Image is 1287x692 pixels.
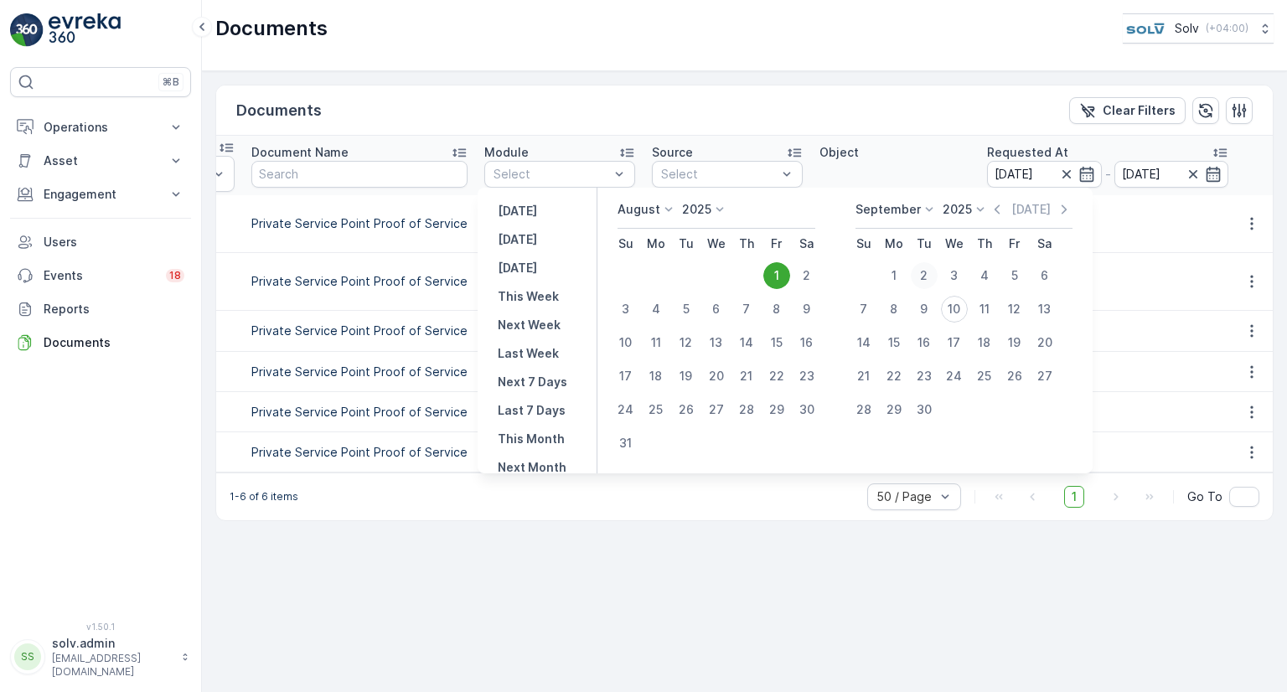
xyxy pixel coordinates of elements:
[251,161,468,188] input: Search
[236,99,322,122] p: Documents
[793,296,820,323] div: 9
[881,262,907,289] div: 1
[491,201,544,221] button: Yesterday
[879,229,909,259] th: Monday
[498,260,537,276] p: [DATE]
[819,144,859,161] p: Object
[673,296,700,323] div: 5
[1001,329,1028,356] div: 19
[251,364,468,380] p: Private Service Point Proof of Service
[762,229,792,259] th: Friday
[1103,102,1176,119] p: Clear Filters
[1001,363,1028,390] div: 26
[1031,329,1058,356] div: 20
[44,267,156,284] p: Events
[643,296,669,323] div: 4
[44,119,158,136] p: Operations
[763,329,790,356] div: 15
[763,396,790,423] div: 29
[1001,296,1028,323] div: 12
[731,229,762,259] th: Thursday
[979,392,1237,432] td: [DATE] 18:33
[682,201,711,218] p: 2025
[491,400,572,421] button: Last 7 Days
[703,363,730,390] div: 20
[611,229,641,259] th: Sunday
[10,326,191,359] a: Documents
[10,178,191,211] button: Engagement
[251,323,468,339] p: Private Service Point Proof of Service
[733,329,760,356] div: 14
[943,201,972,218] p: 2025
[971,363,998,390] div: 25
[652,144,693,161] p: Source
[10,111,191,144] button: Operations
[733,363,760,390] div: 21
[10,144,191,178] button: Asset
[491,258,544,278] button: Tomorrow
[850,329,877,356] div: 14
[491,343,566,364] button: Last Week
[911,363,938,390] div: 23
[1031,363,1058,390] div: 27
[763,262,790,289] div: 1
[14,643,41,670] div: SS
[979,253,1237,311] td: [DATE] 18:36
[1000,229,1030,259] th: Friday
[911,329,938,356] div: 16
[612,329,639,356] div: 10
[44,334,184,351] p: Documents
[733,296,760,323] div: 7
[881,296,907,323] div: 8
[612,396,639,423] div: 24
[1031,296,1058,323] div: 13
[643,396,669,423] div: 25
[979,311,1237,352] td: [DATE] 18:36
[850,296,877,323] div: 7
[673,363,700,390] div: 19
[498,345,559,362] p: Last Week
[701,229,731,259] th: Wednesday
[703,396,730,423] div: 27
[52,652,173,679] p: [EMAIL_ADDRESS][DOMAIN_NAME]
[169,269,181,282] p: 18
[850,396,877,423] div: 28
[763,296,790,323] div: 8
[494,166,609,183] p: Select
[612,363,639,390] div: 17
[1031,262,1058,289] div: 6
[1206,22,1248,35] p: ( +04:00 )
[979,195,1237,253] td: [DATE] 18:36
[491,429,571,449] button: This Month
[498,459,566,476] p: Next Month
[44,186,158,203] p: Engagement
[881,363,907,390] div: 22
[1123,13,1274,44] button: Solv(+04:00)
[52,635,173,652] p: solv.admin
[671,229,701,259] th: Tuesday
[49,13,121,47] img: logo_light-DOdMpM7g.png
[909,229,939,259] th: Tuesday
[793,329,820,356] div: 16
[10,635,191,679] button: SSsolv.admin[EMAIL_ADDRESS][DOMAIN_NAME]
[491,457,573,478] button: Next Month
[491,372,574,392] button: Next 7 Days
[10,13,44,47] img: logo
[251,215,468,232] p: Private Service Point Proof of Service
[491,230,544,250] button: Today
[987,144,1068,161] p: Requested At
[1001,262,1028,289] div: 5
[1175,20,1199,37] p: Solv
[44,234,184,250] p: Users
[969,229,1000,259] th: Thursday
[849,229,879,259] th: Sunday
[971,296,998,323] div: 11
[498,317,561,333] p: Next Week
[10,622,191,632] span: v 1.50.1
[498,231,537,248] p: [DATE]
[941,329,968,356] div: 17
[10,292,191,326] a: Reports
[793,262,820,289] div: 2
[643,329,669,356] div: 11
[498,203,537,219] p: [DATE]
